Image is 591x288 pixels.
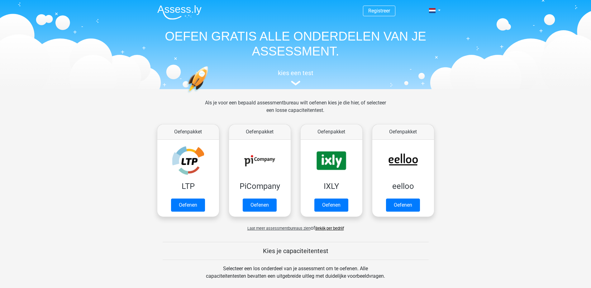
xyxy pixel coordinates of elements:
[200,265,391,287] div: Selecteer een los onderdeel van je assessment om te oefenen. Alle capaciteitentesten bevatten een...
[171,199,205,212] a: Oefenen
[152,219,439,232] div: of
[152,69,439,86] a: kies een test
[291,81,300,85] img: assessment
[200,99,391,122] div: Als je voor een bepaald assessmentbureau wilt oefenen kies je die hier, of selecteer een losse ca...
[152,29,439,59] h1: OEFEN GRATIS ALLE ONDERDELEN VAN JE ASSESSMENT.
[314,199,348,212] a: Oefenen
[152,69,439,77] h5: kies een test
[187,66,232,122] img: oefenen
[368,8,390,14] a: Registreer
[243,199,277,212] a: Oefenen
[163,247,429,255] h5: Kies je capaciteitentest
[315,226,344,231] a: Bekijk per bedrijf
[157,5,202,20] img: Assessly
[386,199,420,212] a: Oefenen
[247,226,311,231] span: Laat meer assessmentbureaus zien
